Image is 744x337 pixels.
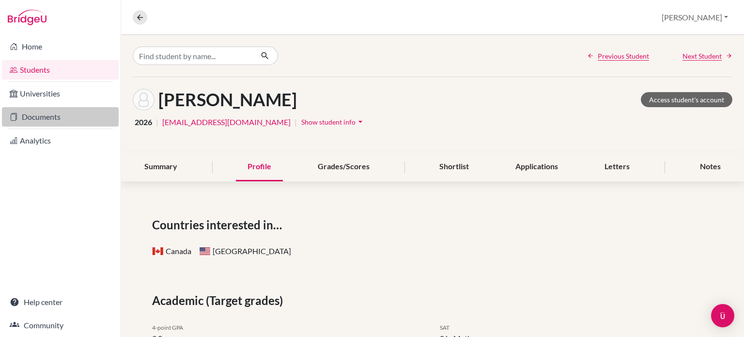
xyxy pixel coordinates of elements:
[162,116,291,128] a: [EMAIL_ADDRESS][DOMAIN_NAME]
[440,324,449,331] span: SAT
[2,316,119,335] a: Community
[587,51,649,61] a: Previous Student
[301,114,366,129] button: Show student infoarrow_drop_down
[306,153,381,181] div: Grades/Scores
[133,153,189,181] div: Summary
[199,246,291,256] span: [GEOGRAPHIC_DATA]
[152,247,164,256] span: Canada
[356,117,365,127] i: arrow_drop_down
[504,153,570,181] div: Applications
[2,107,119,127] a: Documents
[8,10,46,25] img: Bridge-U
[152,246,191,256] span: Canada
[152,324,183,331] span: 4-point GPA
[133,47,253,65] input: Find student by name...
[2,131,119,150] a: Analytics
[236,153,283,181] div: Profile
[156,116,158,128] span: |
[657,8,732,27] button: [PERSON_NAME]
[294,116,297,128] span: |
[2,37,119,56] a: Home
[593,153,641,181] div: Letters
[682,51,722,61] span: Next Student
[688,153,732,181] div: Notes
[133,89,155,111] img: Esther Lim's avatar
[598,51,649,61] span: Previous Student
[641,92,732,107] a: Access student's account
[158,89,297,110] h1: [PERSON_NAME]
[682,51,732,61] a: Next Student
[2,60,119,80] a: Students
[2,292,119,312] a: Help center
[152,216,286,234] span: Countries interested in…
[711,304,734,327] div: Open Intercom Messenger
[152,292,287,309] span: Academic (Target grades)
[2,84,119,103] a: Universities
[135,116,152,128] span: 2026
[428,153,480,181] div: Shortlist
[199,247,211,256] span: United States of America
[301,118,356,126] span: Show student info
